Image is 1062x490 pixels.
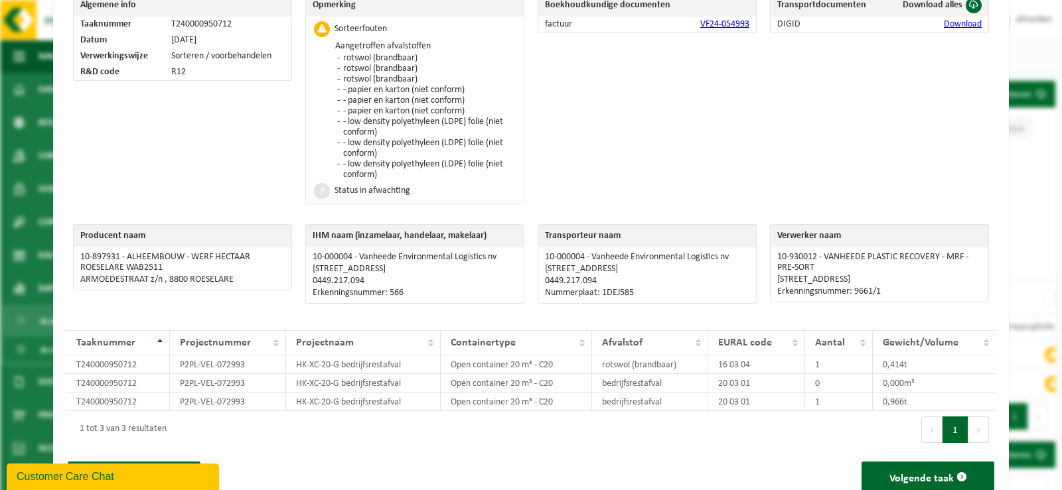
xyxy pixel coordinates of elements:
td: 0,414t [873,355,996,374]
p: 10-930012 - VANHEEDE PLASTIC RECOVERY - MRF - PRE-SORT [777,252,982,273]
td: T240000950712 [66,393,170,411]
p: Erkenningsnummer: 9661/1 [777,286,982,297]
td: Open container 20 m³ - C20 [441,374,592,393]
p: Erkenningsnummer: 566 [313,288,517,298]
td: P2PL-VEL-072993 [170,355,287,374]
td: Open container 20 m³ - C20 [441,393,592,411]
td: HK-XC-20-G bedrijfsrestafval [286,393,440,411]
td: P2PL-VEL-072993 [170,393,287,411]
span: Aantal [815,337,845,348]
button: Next [968,416,989,443]
th: Producent naam [74,225,291,247]
div: Status in afwachting [335,186,410,196]
th: Verwerker naam [771,225,988,247]
li: - papier en karton (niet conform) [340,85,516,95]
th: IHM naam (inzamelaar, handelaar, makelaar) [306,225,524,247]
td: T240000950712 [66,374,170,393]
span: Containertype [451,337,516,348]
li: rotswol (brandbaar) [340,74,516,85]
td: Verwerkingswijze [74,48,165,64]
li: - papier en karton (niet conform) [340,106,516,117]
li: - low density polyethyleen (LDPE) folie (niet conform) [340,117,516,138]
p: 10-000004 - Vanheede Environmental Logistics nv [313,252,517,263]
td: T240000950712 [66,355,170,374]
td: 1 [805,393,873,411]
td: [DATE] [165,32,291,48]
p: Nummerplaat: 1DEJ585 [545,288,749,298]
span: Taaknummer [76,337,135,348]
td: Open container 20 m³ - C20 [441,355,592,374]
td: rotswol (brandbaar) [592,355,708,374]
a: Download [944,19,982,29]
button: 1 [943,416,968,443]
li: - papier en karton (niet conform) [340,95,516,106]
p: Aangetroffen afvalstoffen [335,41,516,52]
p: 10-897931 - ALHEEMBOUW - WERF HECTAAR ROESELARE WAB2511 [80,252,285,273]
td: Datum [74,32,165,48]
td: 16 03 04 [708,355,805,374]
span: Gewicht/Volume [883,337,958,348]
td: bedrijfsrestafval [592,374,708,393]
p: 0449.217.094 [545,276,749,286]
span: Afvalstof [602,337,643,348]
td: R12 [165,64,291,80]
td: factuur [538,17,624,32]
li: - low density polyethyleen (LDPE) folie (niet conform) [340,138,516,159]
td: 0 [805,374,873,393]
a: VF24-054993 [700,19,749,29]
td: 0,000m³ [873,374,996,393]
td: 1 [805,355,873,374]
td: HK-XC-20-G bedrijfsrestafval [286,374,440,393]
span: EURAL code [718,337,772,348]
td: 0,966t [873,393,996,411]
p: [STREET_ADDRESS] [545,264,749,275]
td: R&D code [74,64,165,80]
th: Transporteur naam [538,225,756,247]
td: Taaknummer [74,17,165,32]
p: 0449.217.094 [313,276,517,286]
td: 20 03 01 [708,374,805,393]
div: 1 tot 3 van 3 resultaten [73,418,167,442]
p: [STREET_ADDRESS] [313,264,517,275]
td: HK-XC-20-G bedrijfsrestafval [286,355,440,374]
td: Sorteren / voorbehandelen [165,48,291,64]
li: - low density polyethyleen (LDPE) folie (niet conform) [340,159,516,180]
span: Projectnummer [180,337,251,348]
li: rotswol (brandbaar) [340,53,516,64]
td: T240000950712 [165,17,291,32]
button: Previous [921,416,943,443]
td: DIGID [771,17,885,32]
td: P2PL-VEL-072993 [170,374,287,393]
td: 20 03 01 [708,393,805,411]
span: Volgende taak [889,473,954,484]
iframe: chat widget [7,461,222,490]
li: rotswol (brandbaar) [340,64,516,74]
p: [STREET_ADDRESS] [777,275,982,285]
p: 10-000004 - Vanheede Environmental Logistics nv [545,252,749,263]
p: ARMOEDESTRAAT z/n , 8800 ROESELARE [80,275,285,285]
td: bedrijfsrestafval [592,393,708,411]
span: Projectnaam [296,337,354,348]
div: Sorteerfouten [335,25,387,34]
